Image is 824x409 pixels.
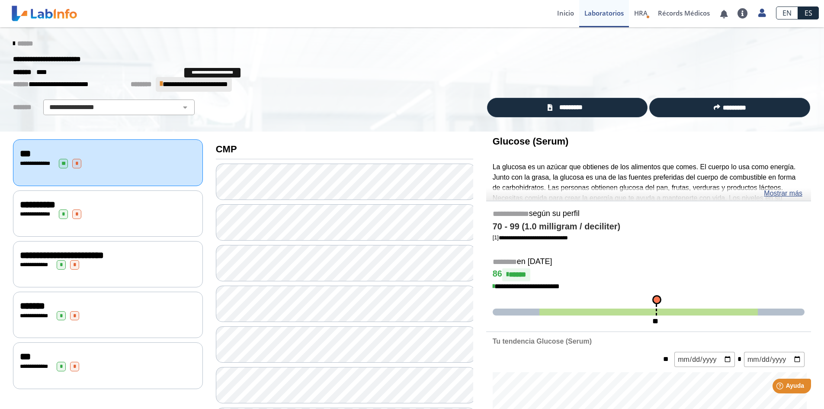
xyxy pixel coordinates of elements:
a: ES [798,6,819,19]
a: Mostrar más [764,188,802,199]
b: Glucose (Serum) [493,136,569,147]
h5: en [DATE] [493,257,805,267]
iframe: Help widget launcher [747,375,814,399]
span: HRA [634,9,648,17]
a: [1] [493,234,568,241]
b: Tu tendencia Glucose (Serum) [493,338,592,345]
p: La glucosa es un azúcar que obtienes de los alimentos que comes. El cuerpo lo usa como energía. J... [493,162,805,224]
b: CMP [216,144,237,155]
h4: 86 [493,268,805,281]
a: EN [776,6,798,19]
input: mm/dd/yyyy [674,352,735,367]
h5: según su perfil [493,209,805,219]
input: mm/dd/yyyy [744,352,805,367]
h4: 70 - 99 (1.0 milligram / deciliter) [493,222,805,232]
